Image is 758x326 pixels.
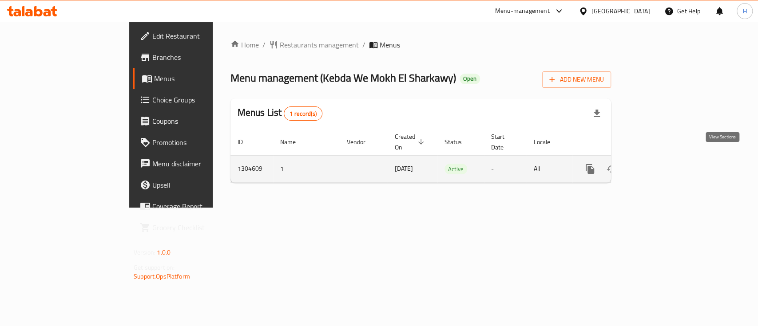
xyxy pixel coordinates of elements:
a: Menus [133,68,256,89]
li: / [262,39,266,50]
span: Branches [152,52,249,63]
span: Add New Menu [549,74,604,85]
button: Add New Menu [542,71,611,88]
span: Promotions [152,137,249,148]
li: / [362,39,365,50]
span: Name [280,137,307,147]
span: Coupons [152,116,249,126]
a: Menu disclaimer [133,153,256,174]
span: Get support on: [134,262,175,273]
h2: Menus List [238,106,322,121]
span: Active [444,164,467,174]
a: Edit Restaurant [133,25,256,47]
span: Open [460,75,480,82]
a: Restaurants management [269,39,359,50]
span: Vendor [347,137,377,147]
a: Upsell [133,174,256,196]
nav: breadcrumb [230,39,611,50]
span: 1 record(s) [284,110,322,118]
button: more [579,158,601,180]
span: Start Date [491,131,516,153]
span: Edit Restaurant [152,31,249,41]
span: Coverage Report [152,201,249,212]
div: [GEOGRAPHIC_DATA] [591,6,650,16]
td: All [527,155,572,182]
a: Support.OpsPlatform [134,271,190,282]
table: enhanced table [230,129,672,183]
a: Promotions [133,132,256,153]
span: Menus [380,39,400,50]
button: Change Status [601,158,622,180]
span: Menu management ( Kebda We Mokh El Sharkawy ) [230,68,456,88]
td: 1 [273,155,340,182]
span: 1.0.0 [157,247,171,258]
div: Menu-management [495,6,550,16]
td: - [484,155,527,182]
span: Grocery Checklist [152,222,249,233]
div: Open [460,74,480,84]
a: Choice Groups [133,89,256,110]
span: Restaurants management [280,39,359,50]
span: Menus [154,73,249,84]
div: Export file [586,103,607,124]
a: Branches [133,47,256,68]
span: Status [444,137,473,147]
span: Locale [534,137,562,147]
span: Upsell [152,180,249,190]
span: Choice Groups [152,94,249,105]
span: ID [238,137,254,147]
span: H [742,6,746,16]
span: Menu disclaimer [152,158,249,169]
div: Total records count [284,106,322,121]
span: Version: [134,247,155,258]
span: [DATE] [395,163,413,174]
a: Coverage Report [133,196,256,217]
a: Coupons [133,110,256,132]
th: Actions [572,129,672,156]
a: Grocery Checklist [133,217,256,238]
span: Created On [395,131,427,153]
